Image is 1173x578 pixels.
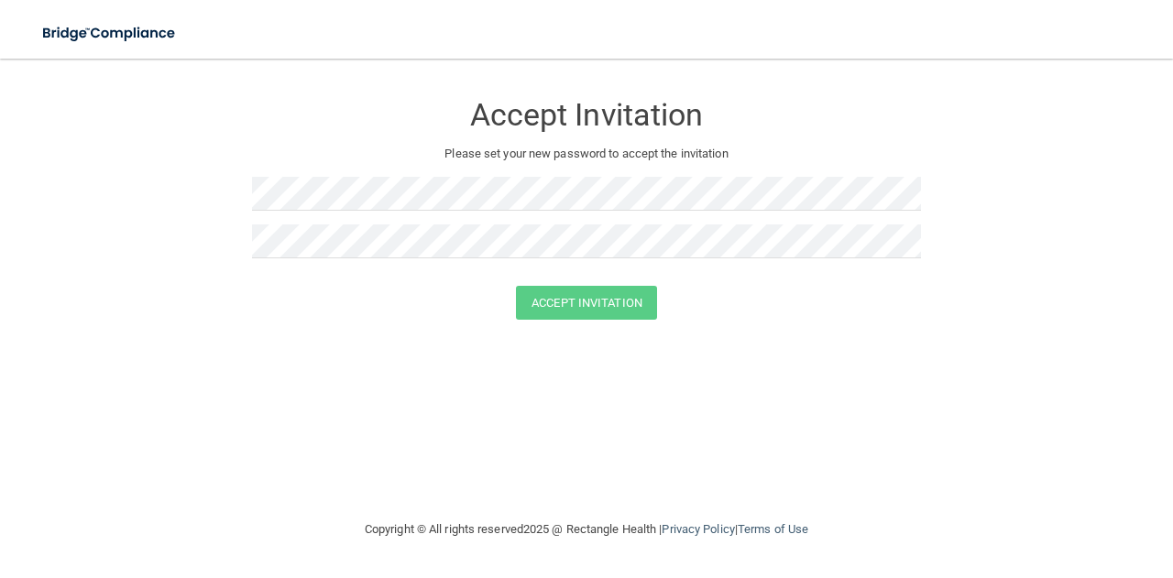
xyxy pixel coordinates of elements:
img: bridge_compliance_login_screen.278c3ca4.svg [27,15,192,52]
div: Copyright © All rights reserved 2025 @ Rectangle Health | | [252,500,921,559]
p: Please set your new password to accept the invitation [266,143,907,165]
button: Accept Invitation [516,286,657,320]
a: Terms of Use [738,522,808,536]
a: Privacy Policy [662,522,734,536]
h3: Accept Invitation [252,98,921,132]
